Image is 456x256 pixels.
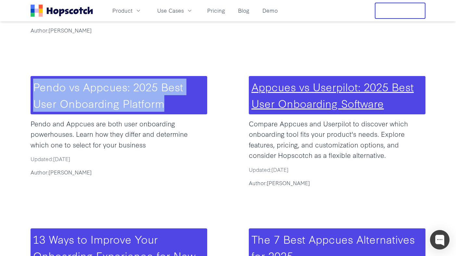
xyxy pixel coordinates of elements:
[33,79,183,111] a: Pendo vs Appcues: 2025 Best User Onboarding Platform
[249,179,425,187] div: Author: [PERSON_NAME]
[31,155,207,163] div: Updated:
[249,166,425,174] div: Updated:
[31,26,207,34] div: Author: [PERSON_NAME]
[31,118,207,150] p: Pendo and Appcues are both user onboarding powerhouses. Learn how they differ and determine which...
[375,3,425,19] button: Free Trial
[157,6,184,15] span: Use Cases
[235,5,252,16] a: Blog
[249,118,425,160] p: Compare Appcues and Userpilot to discover which onboarding tool fits your product's needs. Explor...
[272,166,288,173] time: [DATE]
[153,5,197,16] button: Use Cases
[251,79,414,111] a: Appcues vs Userpilot: 2025 Best User Onboarding Software
[205,5,228,16] a: Pricing
[53,155,70,162] time: [DATE]
[260,5,280,16] a: Demo
[112,6,133,15] span: Product
[31,168,207,176] div: Author: [PERSON_NAME]
[31,5,93,17] a: Home
[108,5,146,16] button: Product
